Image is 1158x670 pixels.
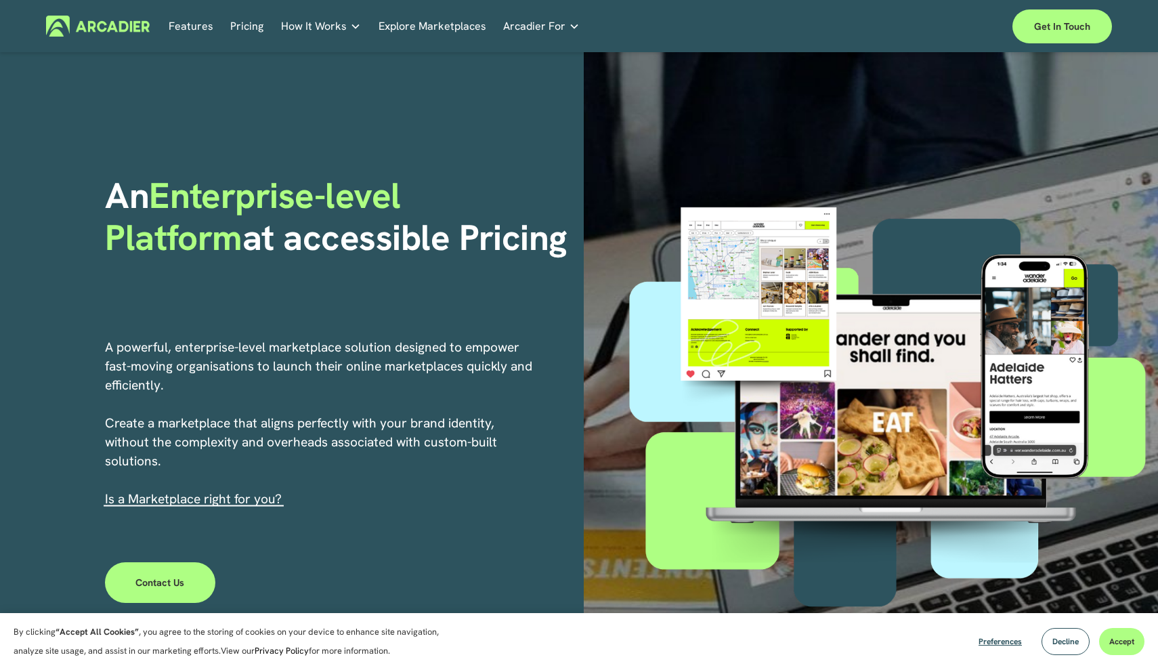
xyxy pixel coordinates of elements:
a: Get in touch [1012,9,1112,43]
strong: “Accept All Cookies” [56,626,139,637]
a: Pricing [230,16,263,37]
p: By clicking , you agree to the storing of cookies on your device to enhance site navigation, anal... [14,623,454,661]
a: Explore Marketplaces [379,16,486,37]
a: Features [169,16,213,37]
button: Preferences [968,628,1032,655]
img: Arcadier [46,16,150,37]
span: Preferences [979,636,1022,647]
h1: An at accessible Pricing [105,175,574,259]
p: A powerful, enterprise-level marketplace solution designed to empower fast-moving organisations t... [105,338,534,509]
button: Accept [1099,628,1144,655]
button: Decline [1042,628,1090,655]
span: How It Works [281,17,347,36]
a: folder dropdown [503,16,580,37]
span: Enterprise-level Platform [105,172,410,261]
a: folder dropdown [281,16,361,37]
span: Decline [1052,636,1079,647]
span: I [105,490,282,507]
span: Accept [1109,636,1134,647]
a: Privacy Policy [255,645,309,656]
a: s a Marketplace right for you? [108,490,282,507]
a: Contact Us [105,562,215,603]
span: Arcadier For [503,17,565,36]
